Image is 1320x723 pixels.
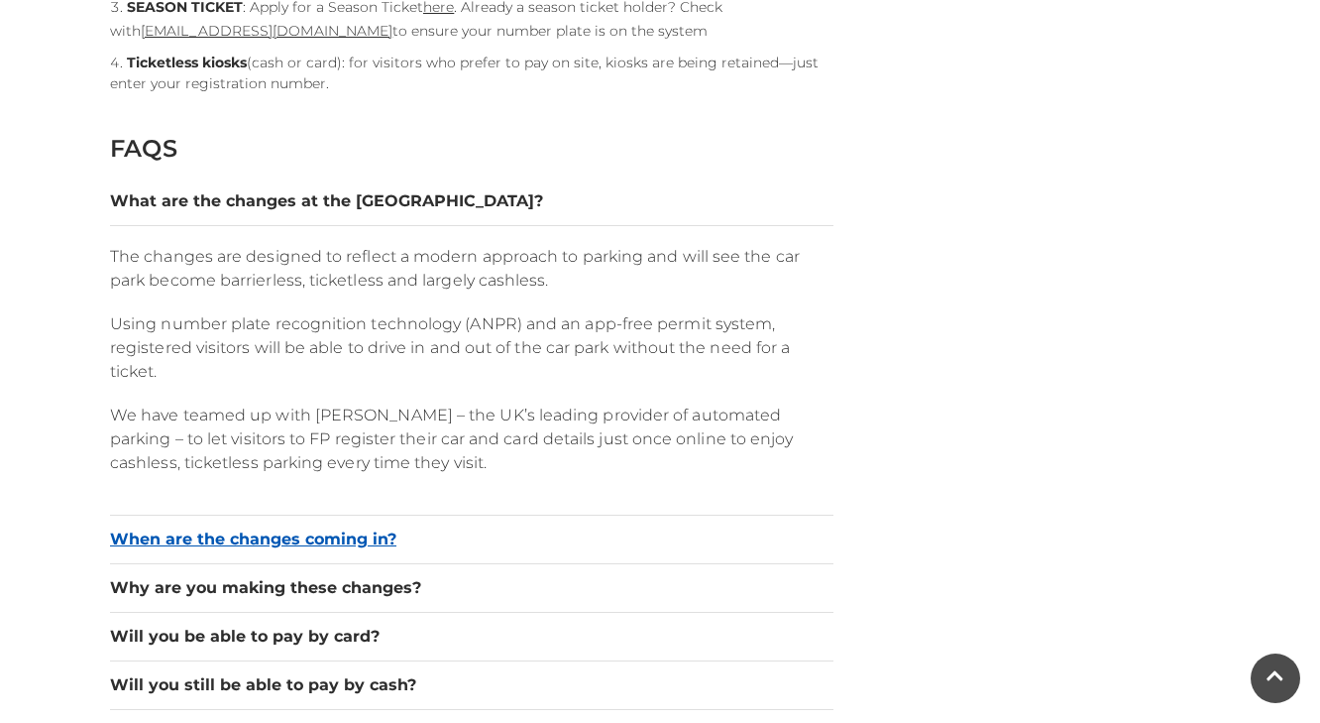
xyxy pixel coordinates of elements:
[110,134,833,163] h2: FAQS
[110,53,833,94] li: (cash or card): for visitors who prefer to pay on site, kiosks are being retained—just enter your...
[110,312,833,384] p: Using number plate recognition technology (ANPR) and an app-free permit system, registered visito...
[110,189,833,213] button: What are the changes at the [GEOGRAPHIC_DATA]?
[110,625,833,649] button: Will you be able to pay by card?
[110,673,833,697] button: Will you still be able to pay by cash?
[141,22,392,40] a: [EMAIL_ADDRESS][DOMAIN_NAME]
[127,54,247,71] strong: Ticketless kiosks
[110,245,833,293] p: The changes are designed to reflect a modern approach to parking and will see the car park become...
[110,576,833,600] button: Why are you making these changes?
[110,404,833,475] p: We have teamed up with [PERSON_NAME] – the UK’s leading provider of automated parking – to let vi...
[110,528,833,551] button: When are the changes coming in?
